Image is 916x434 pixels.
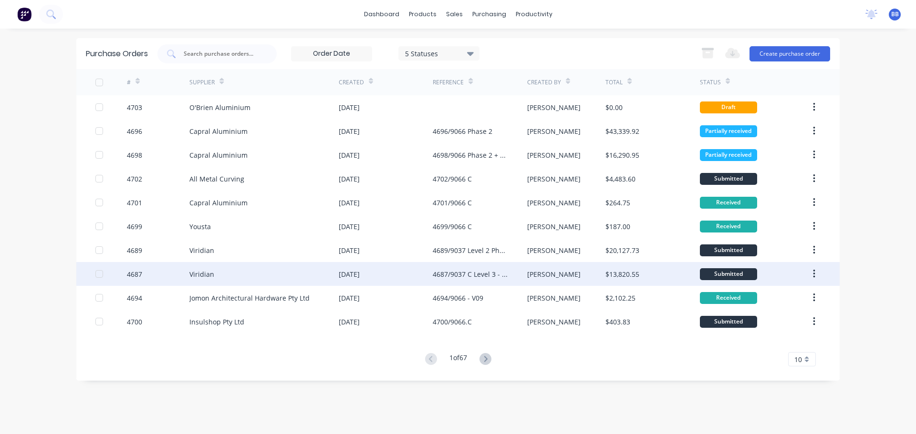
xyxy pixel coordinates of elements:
div: Viridian [189,245,214,255]
div: 4687 [127,269,142,279]
div: productivity [511,7,557,21]
img: Factory [17,7,31,21]
div: sales [441,7,468,21]
div: [PERSON_NAME] [527,245,581,255]
div: [PERSON_NAME] [527,198,581,208]
div: Purchase Orders [86,48,148,60]
div: Draft [700,101,757,113]
div: 4687/9037 C Level 3 - Phase 1-Rev 1 [433,269,508,279]
div: 4702 [127,174,142,184]
div: 4703 [127,102,142,112]
div: 4698/9066 Phase 2 + C/Wall Sub Frames [433,150,508,160]
div: Insulshop Pty Ltd [189,317,244,327]
div: $4,483.60 [605,174,635,184]
div: products [404,7,441,21]
div: Jomon Architectural Hardware Pty Ltd [189,293,310,303]
div: 4702/9066 C [433,174,472,184]
div: Submitted [700,316,757,328]
div: Received [700,221,757,232]
div: Total [605,78,623,87]
div: $264.75 [605,198,630,208]
div: $43,339.92 [605,126,639,136]
div: [DATE] [339,245,360,255]
div: 4701 [127,198,142,208]
div: Submitted [700,173,757,185]
div: 5 Statuses [405,48,473,58]
div: 4689/9037 Level 2 Phase 1 Rev 1 [433,245,508,255]
div: [DATE] [339,222,360,232]
div: Capral Aluminium [189,198,248,208]
div: $13,820.55 [605,269,639,279]
div: 4699 [127,222,142,232]
div: [DATE] [339,317,360,327]
div: 4694/9066 - V09 [433,293,483,303]
div: [DATE] [339,102,360,112]
div: # [127,78,131,87]
div: Created By [527,78,561,87]
div: [DATE] [339,174,360,184]
div: [DATE] [339,150,360,160]
div: Received [700,292,757,304]
div: [PERSON_NAME] [527,269,581,279]
div: Capral Aluminium [189,150,248,160]
div: Status [700,78,721,87]
div: Created [339,78,364,87]
div: $187.00 [605,222,630,232]
div: 4698 [127,150,142,160]
div: 4696/9066 Phase 2 [433,126,492,136]
div: [PERSON_NAME] [527,150,581,160]
span: 10 [794,354,802,364]
div: $2,102.25 [605,293,635,303]
div: Yousta [189,222,211,232]
div: Partially received [700,149,757,161]
div: All Metal Curving [189,174,244,184]
div: 1 of 67 [449,353,467,366]
div: [PERSON_NAME] [527,126,581,136]
div: Partially received [700,125,757,137]
div: 4701/9066 C [433,198,472,208]
div: Supplier [189,78,215,87]
div: [PERSON_NAME] [527,317,581,327]
div: [DATE] [339,126,360,136]
div: 4689 [127,245,142,255]
input: Order Date [291,47,372,61]
div: Received [700,197,757,209]
div: [DATE] [339,198,360,208]
button: Create purchase order [749,46,830,61]
div: 4700/9066.C [433,317,472,327]
div: purchasing [468,7,511,21]
div: 4696 [127,126,142,136]
div: 4699/9066 C [433,222,472,232]
div: $403.83 [605,317,630,327]
a: dashboard [359,7,404,21]
div: [PERSON_NAME] [527,102,581,112]
div: 4700 [127,317,142,327]
div: Reference [433,78,464,87]
div: Viridian [189,269,214,279]
div: [PERSON_NAME] [527,222,581,232]
input: Search purchase orders... [183,49,262,59]
div: Submitted [700,244,757,256]
div: [DATE] [339,293,360,303]
div: Capral Aluminium [189,126,248,136]
div: 4694 [127,293,142,303]
div: $20,127.73 [605,245,639,255]
div: [PERSON_NAME] [527,174,581,184]
div: $0.00 [605,102,623,112]
span: BB [891,10,899,19]
div: [DATE] [339,269,360,279]
div: O'Brien Aluminium [189,102,250,112]
div: Submitted [700,268,757,280]
div: $16,290.95 [605,150,639,160]
div: [PERSON_NAME] [527,293,581,303]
